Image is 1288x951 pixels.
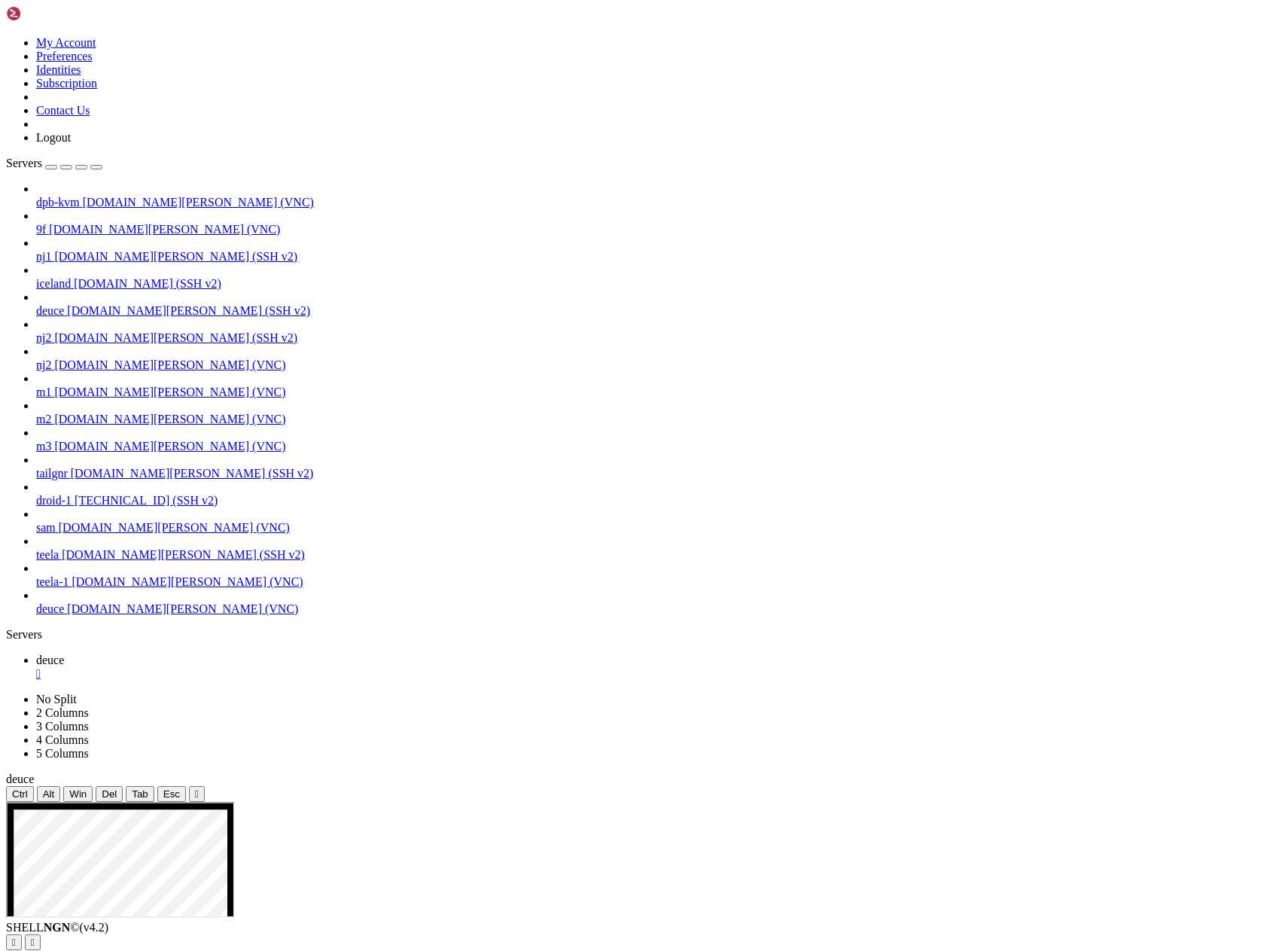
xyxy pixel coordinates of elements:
span: 4.2.0 [80,921,109,934]
li: sam [DOMAIN_NAME][PERSON_NAME] (VNC) [36,508,1282,535]
span: [DOMAIN_NAME][PERSON_NAME] (SSH v2) [54,250,297,263]
button:  [6,934,22,950]
a: m3 [DOMAIN_NAME][PERSON_NAME] (VNC) [36,440,1282,453]
button:  [189,786,205,802]
li: deuce [DOMAIN_NAME][PERSON_NAME] (VNC) [36,589,1282,616]
img: Shellngn [6,6,93,21]
a: deuce [DOMAIN_NAME][PERSON_NAME] (SSH v2) [36,304,1282,318]
span: [DOMAIN_NAME][PERSON_NAME] (SSH v2) [62,548,305,561]
a: Preferences [36,50,93,62]
a: 9f [DOMAIN_NAME][PERSON_NAME] (VNC) [36,223,1282,236]
span: [DOMAIN_NAME][PERSON_NAME] (VNC) [83,196,314,209]
a: sam [DOMAIN_NAME][PERSON_NAME] (VNC) [36,521,1282,535]
span: deuce [6,773,34,785]
a: Servers [6,157,102,169]
li: 9f [DOMAIN_NAME][PERSON_NAME] (VNC) [36,209,1282,236]
a: Contact Us [36,104,90,117]
a: No Split [36,693,77,706]
span: [DOMAIN_NAME][PERSON_NAME] (VNC) [54,413,285,425]
li: teela-1 [DOMAIN_NAME][PERSON_NAME] (VNC) [36,562,1282,589]
li: nj2 [DOMAIN_NAME][PERSON_NAME] (SSH v2) [36,318,1282,345]
li: nj1 [DOMAIN_NAME][PERSON_NAME] (SSH v2) [36,236,1282,264]
span: Esc [163,788,180,800]
span: sam [36,521,56,534]
span: m3 [36,440,51,453]
a: 5 Columns [36,747,89,760]
span: [DOMAIN_NAME][PERSON_NAME] (VNC) [54,358,285,371]
div: Servers [6,628,1282,642]
span: [DOMAIN_NAME][PERSON_NAME] (VNC) [49,223,280,236]
button: Ctrl [6,786,34,802]
a: teela [DOMAIN_NAME][PERSON_NAME] (SSH v2) [36,548,1282,562]
span: [DOMAIN_NAME][PERSON_NAME] (SSH v2) [54,331,297,344]
span: [DOMAIN_NAME][PERSON_NAME] (VNC) [54,386,285,398]
span: SHELL © [6,921,108,934]
button: Tab [126,786,154,802]
button: Win [63,786,93,802]
span: deuce [36,602,64,615]
span: dpb-kvm [36,196,80,209]
span: [DOMAIN_NAME][PERSON_NAME] (VNC) [72,575,303,588]
li: teela [DOMAIN_NAME][PERSON_NAME] (SSH v2) [36,535,1282,562]
span: [TECHNICAL_ID] (SSH v2) [75,494,218,507]
span: Win [69,788,87,800]
span: teela-1 [36,575,69,588]
span: [DOMAIN_NAME][PERSON_NAME] (SSH v2) [67,304,310,317]
button: Esc [157,786,186,802]
a: m1 [DOMAIN_NAME][PERSON_NAME] (VNC) [36,386,1282,399]
a: teela-1 [DOMAIN_NAME][PERSON_NAME] (VNC) [36,575,1282,589]
a: My Account [36,36,96,49]
div:  [36,667,1282,681]
a: Identities [36,63,81,76]
span: [DOMAIN_NAME][PERSON_NAME] (VNC) [54,440,285,453]
a: iceland [DOMAIN_NAME] (SSH v2) [36,277,1282,291]
span: 9f [36,223,46,236]
li: iceland [DOMAIN_NAME] (SSH v2) [36,264,1282,291]
span: tailgnr [36,467,68,480]
span: droid-1 [36,494,72,507]
div:  [195,788,199,800]
span: deuce [36,654,64,666]
span: Ctrl [12,788,28,800]
span: Servers [6,157,42,169]
li: deuce [DOMAIN_NAME][PERSON_NAME] (SSH v2) [36,291,1282,318]
li: m2 [DOMAIN_NAME][PERSON_NAME] (VNC) [36,399,1282,426]
a: 2 Columns [36,706,89,719]
li: nj2 [DOMAIN_NAME][PERSON_NAME] (VNC) [36,345,1282,372]
span: nj2 [36,358,51,371]
li: dpb-kvm [DOMAIN_NAME][PERSON_NAME] (VNC) [36,182,1282,209]
button: Alt [37,786,61,802]
span: [DOMAIN_NAME][PERSON_NAME] (VNC) [59,521,290,534]
a: droid-1 [TECHNICAL_ID] (SSH v2) [36,494,1282,508]
li: m3 [DOMAIN_NAME][PERSON_NAME] (VNC) [36,426,1282,453]
span: Alt [43,788,55,800]
a: nj1 [DOMAIN_NAME][PERSON_NAME] (SSH v2) [36,250,1282,264]
span: m2 [36,413,51,425]
span: Del [102,788,117,800]
a: dpb-kvm [DOMAIN_NAME][PERSON_NAME] (VNC) [36,196,1282,209]
span: iceland [36,277,71,290]
a: 4 Columns [36,733,89,746]
a: m2 [DOMAIN_NAME][PERSON_NAME] (VNC) [36,413,1282,426]
span: [DOMAIN_NAME] (SSH v2) [74,277,221,290]
b: NGN [44,921,71,934]
span: nj2 [36,331,51,344]
span: deuce [36,304,64,317]
button:  [25,934,41,950]
li: droid-1 [TECHNICAL_ID] (SSH v2) [36,480,1282,508]
div:  [31,937,35,948]
a: nj2 [DOMAIN_NAME][PERSON_NAME] (SSH v2) [36,331,1282,345]
span: m1 [36,386,51,398]
a: nj2 [DOMAIN_NAME][PERSON_NAME] (VNC) [36,358,1282,372]
a: 3 Columns [36,720,89,733]
a: Logout [36,131,71,144]
span: [DOMAIN_NAME][PERSON_NAME] (SSH v2) [71,467,314,480]
li: tailgnr [DOMAIN_NAME][PERSON_NAME] (SSH v2) [36,453,1282,480]
a: deuce [36,654,1282,681]
a: tailgnr [DOMAIN_NAME][PERSON_NAME] (SSH v2) [36,467,1282,480]
span: [DOMAIN_NAME][PERSON_NAME] (VNC) [67,602,298,615]
span: Tab [132,788,148,800]
a: deuce [DOMAIN_NAME][PERSON_NAME] (VNC) [36,602,1282,616]
button: Del [96,786,123,802]
span: teela [36,548,59,561]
